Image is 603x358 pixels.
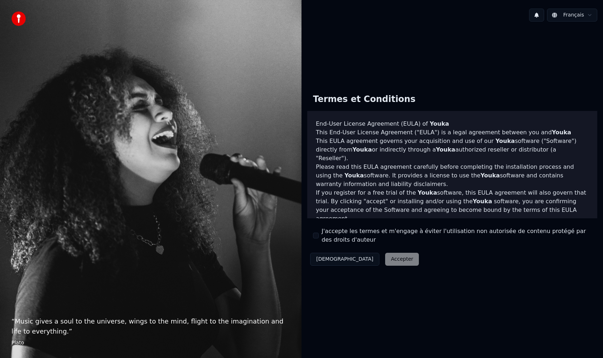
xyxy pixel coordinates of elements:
label: J'accepte les termes et m'engage à éviter l'utilisation non autorisée de contenu protégé par des ... [322,227,592,244]
span: Youka [473,198,492,205]
p: Please read this EULA agreement carefully before completing the installation process and using th... [316,163,589,189]
p: If you register for a free trial of the software, this EULA agreement will also govern that trial... [316,189,589,223]
img: youka [11,11,26,26]
span: Youka [436,146,455,153]
button: [DEMOGRAPHIC_DATA] [310,253,379,266]
h3: End-User License Agreement (EULA) of [316,120,589,128]
span: Youka [430,120,449,127]
div: Termes et Conditions [307,88,421,111]
p: “ Music gives a soul to the universe, wings to the mind, flight to the imagination and life to ev... [11,316,290,336]
footer: Plato [11,339,290,347]
span: Youka [495,138,515,144]
span: Youka [418,189,437,196]
span: Youka [481,172,500,179]
p: This EULA agreement governs your acquisition and use of our software ("Software") directly from o... [316,137,589,163]
span: Youka [352,146,372,153]
span: Youka [345,172,364,179]
p: This End-User License Agreement ("EULA") is a legal agreement between you and [316,128,589,137]
span: Youka [552,129,571,136]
